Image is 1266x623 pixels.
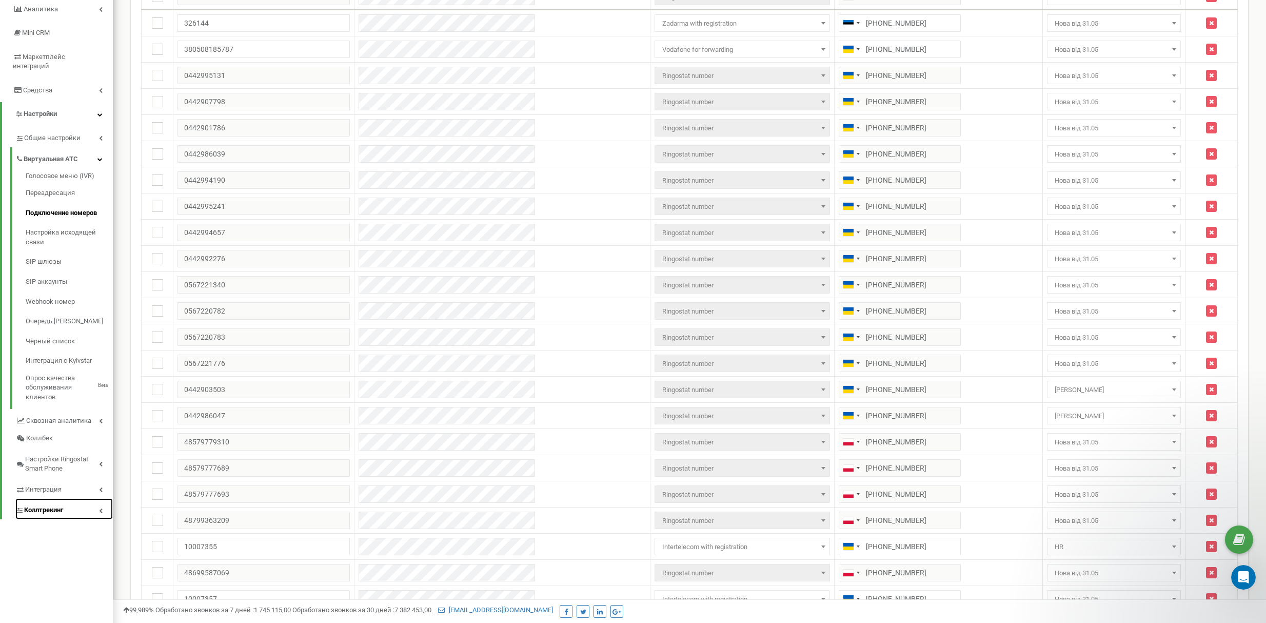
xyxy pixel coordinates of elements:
[1047,41,1181,58] span: Нова від 31.05
[655,119,830,137] span: Ringostat number
[839,171,961,189] input: 050 123 4567
[15,430,113,447] a: Коллбек
[655,433,830,451] span: Ringostat number
[658,566,826,580] span: Ringostat number
[1047,171,1181,189] span: Нова від 31.05
[655,198,830,215] span: Ringostat number
[839,381,863,398] div: Telephone country code
[438,606,553,614] a: [EMAIL_ADDRESS][DOMAIN_NAME]
[839,485,961,503] input: 512 345 678
[658,252,826,266] span: Ringostat number
[1051,121,1177,135] span: Нова від 31.05
[26,171,113,184] a: Голосовое меню (IVR)
[15,498,113,519] a: Коллтрекинг
[2,102,113,126] a: Настройки
[26,252,113,272] a: SIP шлюзы
[658,461,826,476] span: Ringostat number
[26,292,113,312] a: Webhook номер
[15,478,113,499] a: Интеграция
[24,154,78,164] span: Виртуальная АТС
[1047,276,1181,294] span: Нова від 31.05
[26,371,113,402] a: Опрос качества обслуживания клиентовBeta
[839,433,961,451] input: 512 345 678
[839,407,961,424] input: 050 123 4567
[15,126,113,147] a: Общие настройки
[839,486,863,502] div: Telephone country code
[1047,433,1181,451] span: Нова від 31.05
[1051,592,1177,607] span: Нова від 31.05
[655,93,830,110] span: Ringostat number
[839,303,863,319] div: Telephone country code
[658,488,826,502] span: Ringostat number
[123,606,154,614] span: 99,989%
[658,121,826,135] span: Ringostat number
[1047,590,1181,608] span: Нова від 31.05
[24,110,57,118] span: Настройки
[658,278,826,293] span: Ringostat number
[655,41,830,58] span: Vodafone for forwarding
[26,351,113,371] a: Интеграция с Kyivstar
[658,383,826,397] span: Ringostat number
[655,302,830,320] span: Ringostat number
[839,120,863,136] div: Telephone country code
[1047,14,1181,32] span: Нова від 31.05
[839,67,961,84] input: 050 123 4567
[1051,357,1177,371] span: Нова від 31.05
[658,435,826,450] span: Ringostat number
[1047,145,1181,163] span: Нова від 31.05
[23,86,52,94] span: Средства
[26,272,113,292] a: SIP аккаунты
[658,226,826,240] span: Ringostat number
[839,590,961,608] input: 050 123 4567
[1051,435,1177,450] span: Нова від 31.05
[839,381,961,398] input: 050 123 4567
[1051,540,1177,554] span: HR
[839,224,863,241] div: Telephone country code
[1047,459,1181,477] span: Нова від 31.05
[1047,512,1181,529] span: Нова від 31.05
[655,250,830,267] span: Ringostat number
[394,606,431,614] u: 7 382 453,00
[1047,67,1181,84] span: Нова від 31.05
[655,538,830,555] span: Intertelecom with registration
[655,224,830,241] span: Ringostat number
[15,147,113,168] a: Виртуальная АТС
[1047,302,1181,320] span: Нова від 31.05
[839,434,863,450] div: Telephone country code
[839,224,961,241] input: 050 123 4567
[26,183,113,203] a: Переадресация
[839,198,863,215] div: Telephone country code
[839,564,961,581] input: 512 345 678
[839,329,863,345] div: Telephone country code
[839,277,863,293] div: Telephone country code
[839,119,961,137] input: 050 123 4567
[1051,226,1177,240] span: Нова від 31.05
[26,223,113,252] a: Настройка исходящей связи
[655,485,830,503] span: Ringostat number
[25,455,99,474] span: Настройки Ringostat Smart Phone
[658,16,826,31] span: Zadarma with registration
[1051,330,1177,345] span: Нова від 31.05
[658,330,826,345] span: Ringostat number
[15,447,113,478] a: Настройки Ringostat Smart Phone
[839,355,961,372] input: 050 123 4567
[1051,43,1177,57] span: Нова від 31.05
[839,145,961,163] input: 050 123 4567
[1051,173,1177,188] span: Нова від 31.05
[839,93,863,110] div: Telephone country code
[839,15,863,31] div: Telephone country code
[839,93,961,110] input: 050 123 4567
[655,459,830,477] span: Ringostat number
[839,512,961,529] input: 512 345 678
[26,434,53,443] span: Коллбек
[1051,409,1177,423] span: Павло Косовський
[839,41,961,58] input: 050 123 4567
[655,355,830,372] span: Ringostat number
[292,606,431,614] span: Обработано звонков за 30 дней :
[1051,252,1177,266] span: Нова від 31.05
[24,505,63,515] span: Коллтрекинг
[1231,565,1256,590] iframe: Intercom live chat
[1047,355,1181,372] span: Нова від 31.05
[1051,488,1177,502] span: Нова від 31.05
[655,407,830,424] span: Ringostat number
